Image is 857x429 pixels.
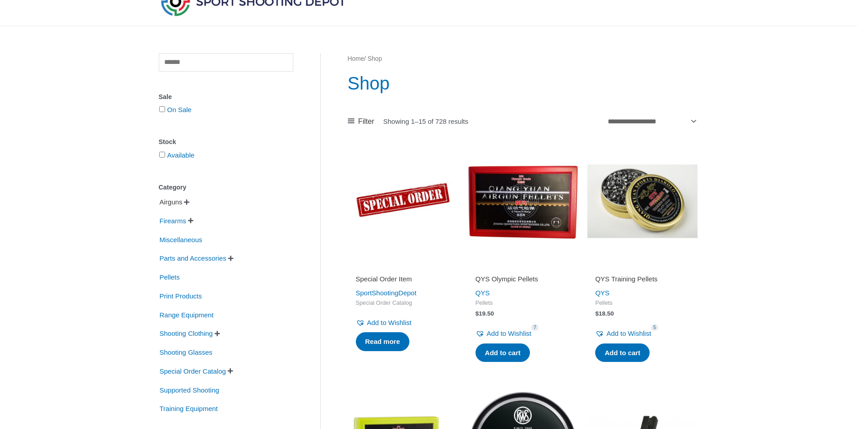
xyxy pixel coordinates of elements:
[595,327,651,340] a: Add to Wishlist
[159,254,227,262] a: Parts and Accessories
[228,255,233,262] span: 
[159,401,219,416] span: Training Equipment
[159,232,203,248] span: Miscellaneous
[356,275,450,287] a: Special Order Item
[348,71,698,96] h1: Shop
[476,275,570,287] a: QYS Olympic Pellets
[159,329,214,337] a: Shooting Clothing
[651,324,658,331] span: 5
[595,262,690,273] iframe: Customer reviews powered by Trustpilot
[348,146,458,257] img: Special Order Item
[605,114,698,129] select: Shop order
[159,213,187,229] span: Firearms
[159,152,165,158] input: Available
[595,310,599,317] span: $
[476,310,494,317] bdi: 19.50
[606,330,651,337] span: Add to Wishlist
[358,115,374,128] span: Filter
[595,343,650,362] a: Add to cart: “QYS Training Pellets”
[587,146,698,257] img: QYS Training Pellets
[159,348,214,356] a: Shooting Glasses
[159,106,165,112] input: On Sale
[356,262,450,273] iframe: Customer reviews powered by Trustpilot
[595,299,690,307] span: Pellets
[348,53,698,65] nav: Breadcrumb
[167,106,192,113] a: On Sale
[595,275,690,284] h2: QYS Training Pellets
[383,118,468,125] p: Showing 1–15 of 728 results
[476,262,570,273] iframe: Customer reviews powered by Trustpilot
[159,194,184,210] span: Airguns
[159,367,227,375] a: Special Order Catalog
[159,135,293,149] div: Stock
[159,383,220,398] span: Supported Shooting
[159,198,184,205] a: Airguns
[356,289,417,297] a: SportShootingDepot
[595,289,610,297] a: QYS
[159,345,214,360] span: Shooting Glasses
[215,330,220,337] span: 
[159,385,220,393] a: Supported Shooting
[159,217,187,224] a: Firearms
[476,289,490,297] a: QYS
[159,364,227,379] span: Special Order Catalog
[595,275,690,287] a: QYS Training Pellets
[159,310,215,318] a: Range Equipment
[476,310,479,317] span: $
[476,275,570,284] h2: QYS Olympic Pellets
[159,251,227,266] span: Parts and Accessories
[348,115,374,128] a: Filter
[167,151,195,159] a: Available
[159,270,181,285] span: Pellets
[159,289,203,304] span: Print Products
[476,327,531,340] a: Add to Wishlist
[159,181,293,194] div: Category
[531,324,538,331] span: 7
[356,275,450,284] h2: Special Order Item
[595,310,614,317] bdi: 18.50
[476,299,570,307] span: Pellets
[467,146,578,257] img: QYS Olympic Pellets
[356,316,412,329] a: Add to Wishlist
[159,235,203,243] a: Miscellaneous
[348,55,364,62] a: Home
[159,90,293,104] div: Sale
[356,299,450,307] span: Special Order Catalog
[159,292,203,299] a: Print Products
[184,199,189,205] span: 
[188,217,193,224] span: 
[159,307,215,323] span: Range Equipment
[228,368,233,374] span: 
[487,330,531,337] span: Add to Wishlist
[367,319,412,326] span: Add to Wishlist
[159,326,214,341] span: Shooting Clothing
[476,343,530,362] a: Add to cart: “QYS Olympic Pellets”
[356,332,410,351] a: Read more about “Special Order Item”
[159,404,219,412] a: Training Equipment
[159,273,181,280] a: Pellets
